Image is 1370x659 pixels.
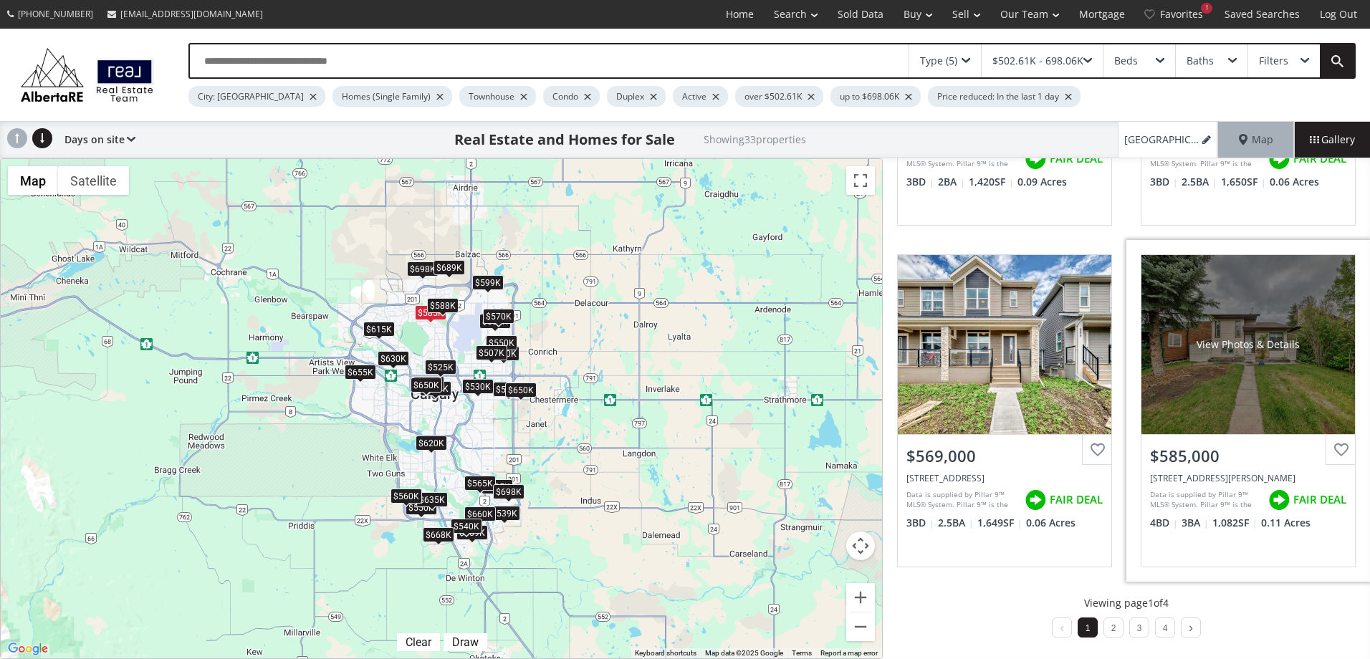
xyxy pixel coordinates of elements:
div: Data is supplied by Pillar 9™ MLS® System. Pillar 9™ is the owner of the copyright in its MLS® Sy... [906,148,1017,170]
div: Clear [402,635,435,649]
span: 3 BD [906,175,934,189]
span: Gallery [1310,133,1355,147]
div: Duplex [607,86,666,107]
div: 662 Wolf Willow Boulevard SE, Calgary, AB T2X 5P8 [906,472,1103,484]
span: 1,650 SF [1221,175,1266,189]
div: $585,000 [1150,445,1346,467]
div: $630K [378,350,409,365]
p: Viewing page 1 of 4 [1084,596,1169,610]
div: $615K [363,321,395,336]
div: $560K [391,489,422,504]
div: $525K [425,360,456,375]
span: Map [1239,133,1273,147]
div: $650K [411,377,442,393]
div: $655K [345,365,376,380]
button: Zoom out [846,612,875,641]
div: Data is supplied by Pillar 9™ MLS® System. Pillar 9™ is the owner of the copyright in its MLS® Sy... [1150,148,1261,170]
div: City: [GEOGRAPHIC_DATA] [188,86,325,107]
span: FAIR DEAL [1050,492,1103,507]
div: $650K [420,381,451,396]
img: Logo [14,44,160,105]
div: Days on site [57,122,135,158]
img: rating icon [1021,145,1050,173]
span: FAIR DEAL [1293,151,1346,166]
span: 0.06 Acres [1026,516,1076,530]
div: $599K [472,275,504,290]
div: $569K [456,525,488,540]
a: 3 [1137,623,1142,633]
div: Draw [449,635,482,649]
button: Keyboard shortcuts [635,648,696,658]
div: Baths [1187,56,1214,66]
div: Map [1218,122,1294,158]
div: $515K [413,376,444,391]
div: $569,000 [906,445,1103,467]
div: Gallery [1294,122,1370,158]
div: Townhouse [459,86,536,107]
span: 3 BD [1150,175,1178,189]
span: [PHONE_NUMBER] [18,8,93,20]
span: Map data ©2025 Google [705,649,783,657]
div: $698K [407,261,439,276]
img: rating icon [1265,145,1293,173]
div: $585K [415,305,446,320]
span: 2.5 BA [1182,175,1217,189]
span: FAIR DEAL [1293,492,1346,507]
a: Report a map error [820,649,878,657]
a: [EMAIL_ADDRESS][DOMAIN_NAME] [100,1,270,27]
div: $550K [488,346,519,361]
div: $550K [479,314,511,329]
span: 0.09 Acres [1017,175,1067,189]
div: $660K [464,506,496,521]
div: $565K [464,476,496,491]
img: rating icon [1021,486,1050,514]
div: Type (5) [920,56,957,66]
div: $502.61K - 698.06K [992,56,1083,66]
span: FAIR DEAL [1050,151,1103,166]
div: up to $698.06K [830,86,921,107]
div: $540K [451,518,482,533]
div: Condo [543,86,600,107]
div: over $502.61K [735,86,823,107]
button: Map camera controls [846,531,875,560]
a: $569,000[STREET_ADDRESS]Data is supplied by Pillar 9™ MLS® System. Pillar 9™ is the owner of the ... [883,240,1126,581]
h1: Real Estate and Homes for Sale [454,130,675,150]
span: 0.06 Acres [1270,175,1319,189]
div: Data is supplied by Pillar 9™ MLS® System. Pillar 9™ is the owner of the copyright in its MLS® Sy... [906,489,1017,511]
div: $507K [476,345,507,360]
span: 3 BA [1182,516,1209,530]
div: $525K [493,381,524,396]
span: 1,649 SF [977,516,1022,530]
div: Homes (Single Family) [332,86,452,107]
div: $550K [486,335,517,350]
button: Zoom in [846,583,875,612]
div: Click to clear. [397,635,440,649]
span: 1,082 SF [1212,516,1258,530]
span: 1,420 SF [969,175,1014,189]
div: $698K [493,484,524,499]
div: $635K [482,478,513,494]
div: $550K [406,500,437,515]
div: $650K [505,383,537,398]
button: Toggle fullscreen view [846,166,875,195]
button: Show satellite imagery [58,166,129,195]
a: Terms [792,649,812,657]
span: [EMAIL_ADDRESS][DOMAIN_NAME] [120,8,263,20]
div: $588K [427,298,459,313]
button: Show street map [8,166,58,195]
a: [GEOGRAPHIC_DATA], 502.61K - 698.06K [1118,122,1218,158]
span: [GEOGRAPHIC_DATA], 502.61K - 698.06K [1124,133,1199,147]
a: 2 [1111,623,1116,633]
div: $570K [483,309,514,324]
span: 2.5 BA [938,516,974,530]
div: $668K [423,526,454,542]
div: $689K [433,260,465,275]
div: $635K [416,492,448,507]
span: 2 BA [938,175,965,189]
h2: Showing 33 properties [704,134,806,145]
span: 0.11 Acres [1261,516,1311,530]
div: $530K [462,378,494,393]
div: Click to draw. [444,635,487,649]
span: 4 BD [1150,516,1178,530]
img: rating icon [1265,486,1293,514]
